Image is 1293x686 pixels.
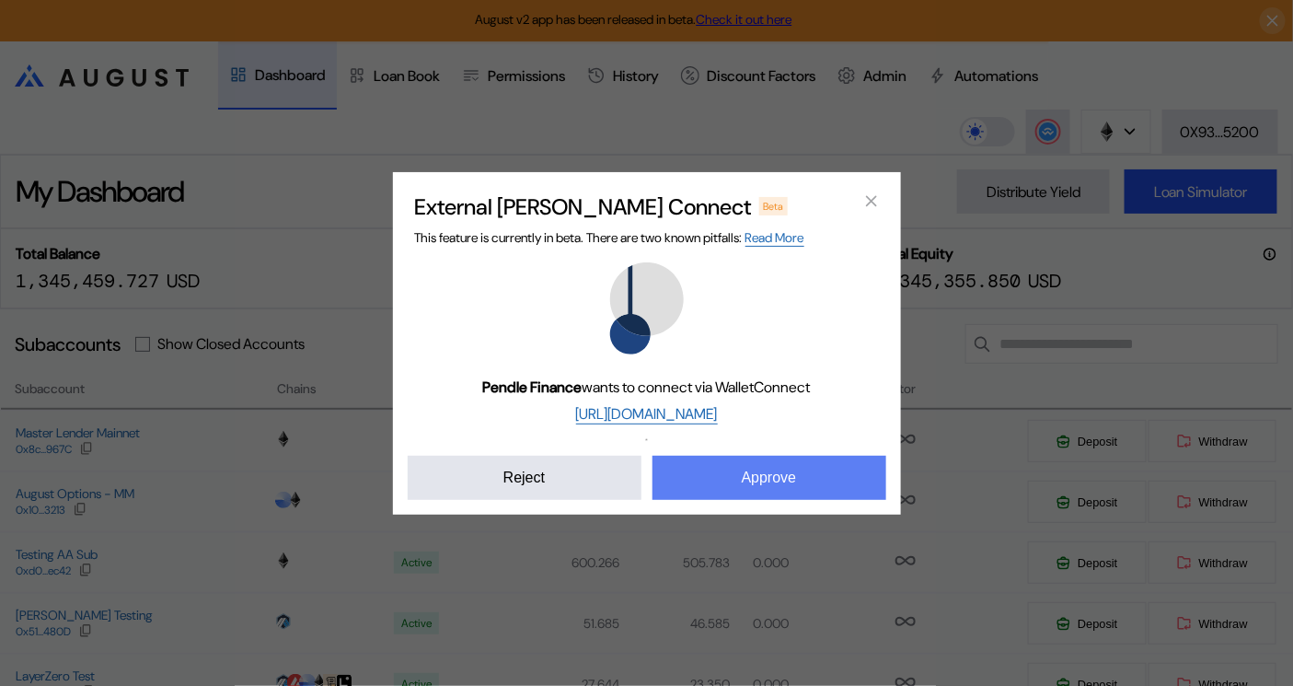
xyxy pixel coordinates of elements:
b: Pendle Finance [483,378,583,397]
div: Beta [759,197,789,215]
h2: External [PERSON_NAME] Connect [415,192,752,221]
a: Read More [745,229,804,247]
button: Reject [408,456,641,500]
button: close modal [857,187,886,216]
a: [URL][DOMAIN_NAME] [576,404,718,424]
img: Pendle Finance logo [601,262,693,355]
span: This feature is currently in beta. There are two known pitfalls: [415,229,804,247]
span: wants to connect via WalletConnect [483,378,811,397]
button: Approve [652,456,886,500]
